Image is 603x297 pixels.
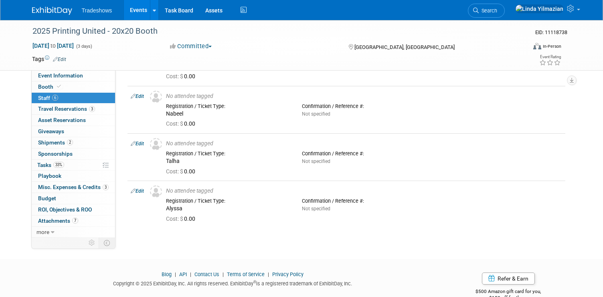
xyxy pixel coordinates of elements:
span: [DATE] [DATE] [32,42,74,49]
span: Travel Reservations [38,106,95,112]
div: Talha [166,158,290,165]
a: Staff6 [32,93,115,104]
a: Shipments2 [32,137,115,148]
span: Not specified [302,159,330,164]
div: Confirmation / Reference #: [302,198,426,204]
span: Attachments [38,218,78,224]
span: 0.00 [166,120,198,127]
span: 3 [89,106,95,112]
button: Committed [167,42,215,51]
a: Travel Reservations3 [32,104,115,114]
td: Toggle Event Tabs [99,238,115,248]
span: Search [479,8,497,14]
span: Cost: $ [166,168,184,175]
a: Giveaways [32,126,115,137]
img: Format-Inperson.png [533,43,541,49]
div: In-Person [542,43,561,49]
span: | [266,271,271,277]
a: Edit [53,57,66,62]
img: Linda Yilmazian [515,4,564,13]
span: Event ID: 11118738 [535,29,567,35]
a: Blog [162,271,172,277]
td: Tags [32,55,66,63]
span: 0.00 [166,168,198,175]
span: | [173,271,178,277]
div: No attendee tagged [166,140,562,147]
span: Cost: $ [166,73,184,79]
div: Nabeel [166,110,290,118]
span: 0.00 [166,73,198,79]
a: Budget [32,193,115,204]
span: 3 [103,184,109,190]
div: Alyssa [166,205,290,212]
span: Misc. Expenses & Credits [38,184,109,190]
a: Tasks33% [32,160,115,171]
span: Playbook [38,173,61,179]
span: | [221,271,226,277]
div: Confirmation / Reference #: [302,103,426,110]
img: Unassigned-User-Icon.png [150,185,162,197]
div: Copyright © 2025 ExhibitDay, Inc. All rights reserved. ExhibitDay is a registered trademark of Ex... [32,278,433,287]
div: Registration / Ticket Type: [166,198,290,204]
a: API [179,271,187,277]
span: Event Information [38,72,83,79]
a: Edit [131,141,144,146]
span: Staff [38,95,58,101]
span: 7 [72,218,78,224]
div: 2025 Printing United - 20x20 Booth [30,24,516,39]
span: (3 days) [75,44,92,49]
a: Playbook [32,171,115,181]
sup: ® [253,280,256,284]
div: Registration / Ticket Type: [166,103,290,110]
div: No attendee tagged [166,93,562,100]
span: Not specified [302,206,330,212]
a: ROI, Objectives & ROO [32,204,115,215]
a: Privacy Policy [272,271,304,277]
span: Giveaways [38,128,64,134]
span: Tasks [37,162,64,168]
i: Booth reservation complete [57,84,61,89]
a: Attachments7 [32,216,115,226]
span: Shipments [38,139,73,146]
a: Terms of Service [227,271,265,277]
a: Refer & Earn [482,273,535,285]
a: Sponsorships [32,148,115,159]
a: Asset Reservations [32,115,115,126]
span: 0.00 [166,216,198,222]
span: Tradeshows [82,7,112,14]
span: Cost: $ [166,120,184,127]
img: Unassigned-User-Icon.png [150,91,162,103]
span: [GEOGRAPHIC_DATA], [GEOGRAPHIC_DATA] [354,44,455,50]
a: more [32,227,115,238]
img: Unassigned-User-Icon.png [150,138,162,150]
div: Event Rating [539,55,561,59]
a: Edit [131,188,144,194]
div: No attendee tagged [166,187,562,195]
a: Event Information [32,70,115,81]
div: Confirmation / Reference #: [302,151,426,157]
div: Event Format [483,42,561,54]
a: Contact Us [194,271,219,277]
span: ROI, Objectives & ROO [38,206,92,213]
span: 2 [67,139,73,145]
span: Cost: $ [166,216,184,222]
div: Registration / Ticket Type: [166,151,290,157]
a: Misc. Expenses & Credits3 [32,182,115,193]
a: Edit [131,94,144,99]
span: to [49,43,57,49]
a: Search [468,4,505,18]
span: 6 [52,95,58,101]
span: Asset Reservations [38,117,86,123]
span: 33% [53,162,64,168]
span: Budget [38,195,56,201]
span: more [36,229,49,235]
span: Not specified [302,111,330,117]
td: Personalize Event Tab Strip [85,238,99,248]
a: Booth [32,81,115,92]
span: Sponsorships [38,151,73,157]
span: | [188,271,193,277]
span: Booth [38,83,63,90]
img: ExhibitDay [32,7,72,15]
